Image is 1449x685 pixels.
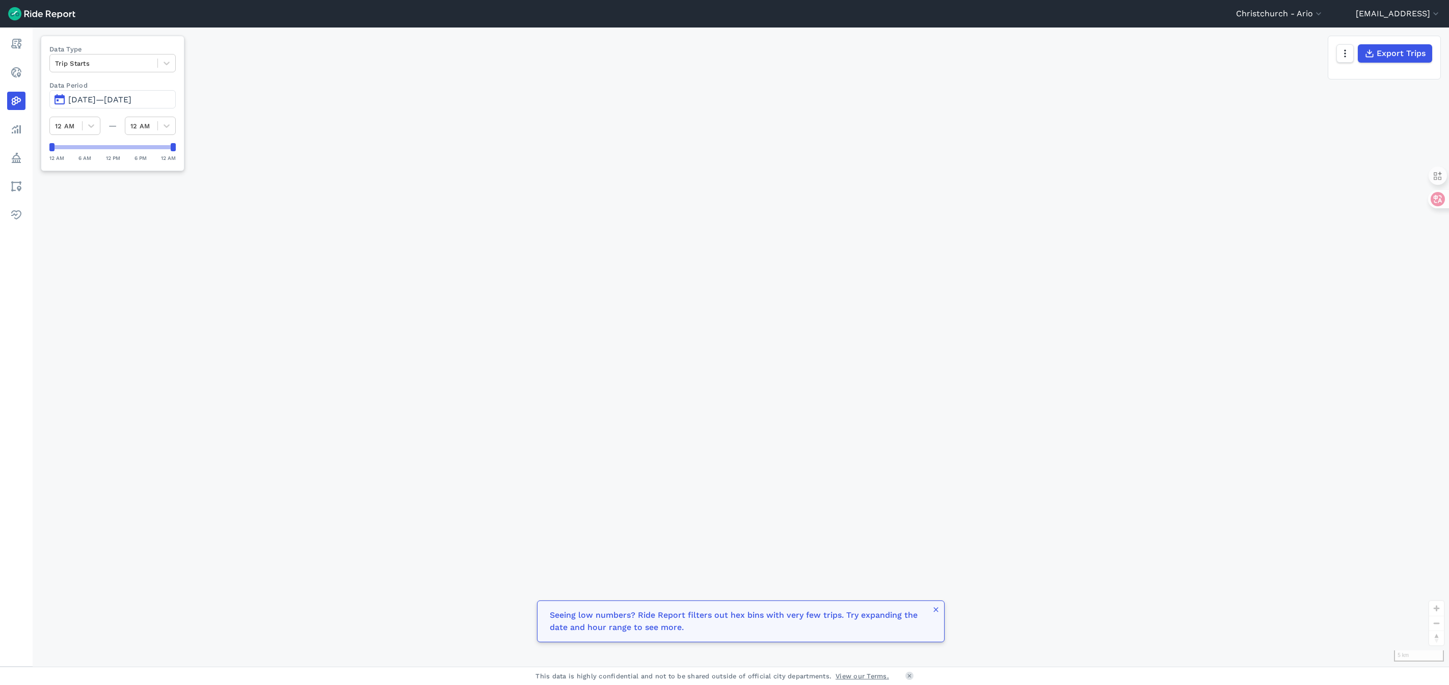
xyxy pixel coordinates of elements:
[100,120,125,132] div: —
[7,63,25,81] a: Realtime
[7,120,25,139] a: Analyze
[68,95,131,104] span: [DATE]—[DATE]
[836,671,889,681] a: View our Terms.
[1377,47,1426,60] span: Export Trips
[49,153,64,162] div: 12 AM
[49,80,176,90] label: Data Period
[7,206,25,224] a: Health
[49,44,176,54] label: Data Type
[7,177,25,196] a: Areas
[7,35,25,53] a: Report
[106,153,120,162] div: 12 PM
[1356,8,1441,20] button: [EMAIL_ADDRESS]
[49,90,176,108] button: [DATE]—[DATE]
[1236,8,1324,20] button: Christchurch - Ario
[7,92,25,110] a: Heatmaps
[33,28,1449,667] div: loading
[1358,44,1432,63] button: Export Trips
[7,149,25,167] a: Policy
[161,153,176,162] div: 12 AM
[78,153,91,162] div: 6 AM
[135,153,147,162] div: 6 PM
[8,7,75,20] img: Ride Report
